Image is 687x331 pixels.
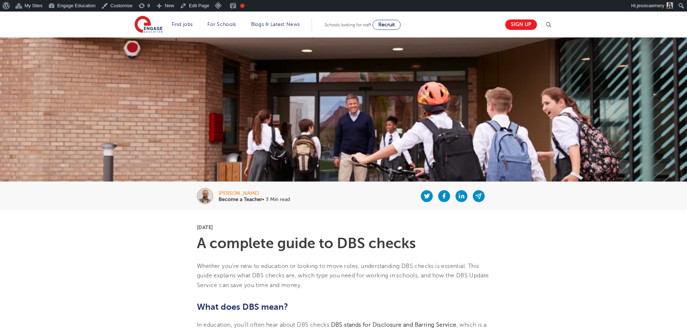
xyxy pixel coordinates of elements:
b: What does DBS mean? [197,302,288,312]
a: Sign up [505,19,537,30]
a: Find jobs [172,22,193,27]
span: Recruit [378,22,395,27]
span: In education, you’ll often hear about DBS checks. [197,322,331,328]
img: Engage Education [135,16,163,34]
span: Schools looking for staff [325,22,371,27]
span: Whether you’re new to education or looking to move roles, understanding DBS checks is essential. ... [197,263,489,288]
b: Become a Teacher [219,197,262,202]
div: [PERSON_NAME] [219,191,290,196]
p: • 3 Min read [219,197,290,202]
b: DBS stands for Disclosure and Barring Service [331,322,457,328]
div: Focus keyphrase not set [240,4,245,8]
p: [DATE] [197,225,490,230]
h1: A complete guide to DBS checks [197,236,490,251]
a: Blogs & Latest News [251,22,300,27]
span: jessicaemery [637,3,664,8]
a: For Schools [207,22,236,27]
a: Recruit [373,20,401,30]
